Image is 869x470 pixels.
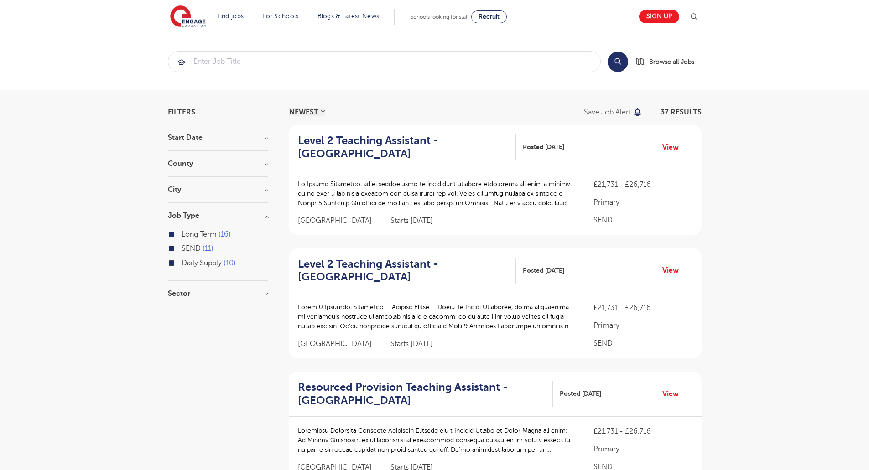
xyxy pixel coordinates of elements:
div: Submit [168,51,601,72]
p: Primary [593,320,692,331]
p: Primary [593,444,692,455]
a: Resourced Provision Teaching Assistant - [GEOGRAPHIC_DATA] [298,381,553,407]
p: Starts [DATE] [390,339,433,349]
p: Lorem 0 Ipsumdol Sitametco – Adipisc Elitse – Doeiu Te Incidi Utlaboree, do’ma aliquaenima mi ven... [298,302,576,331]
span: Posted [DATE] [560,389,601,398]
span: SEND [182,244,201,253]
a: Level 2 Teaching Assistant - [GEOGRAPHIC_DATA] [298,134,516,160]
p: Loremipsu Dolorsita Consecte Adipiscin Elitsedd eiu t Incidid Utlabo et Dolor Magna ali enim: Ad ... [298,426,576,455]
span: 37 RESULTS [661,108,702,116]
span: Posted [DATE] [523,142,564,152]
span: Browse all Jobs [649,57,694,67]
a: Find jobs [217,13,244,20]
h2: Resourced Provision Teaching Assistant - [GEOGRAPHIC_DATA] [298,381,546,407]
span: Daily Supply [182,259,222,267]
p: £21,731 - £26,716 [593,302,692,313]
p: SEND [593,215,692,226]
span: [GEOGRAPHIC_DATA] [298,339,381,349]
span: 10 [224,259,236,267]
span: 16 [219,230,231,238]
h3: Start Date [168,134,268,141]
a: Recruit [471,10,507,23]
h3: Job Type [168,212,268,219]
button: Search [608,52,628,72]
p: £21,731 - £26,716 [593,179,692,190]
span: Schools looking for staff [411,14,469,20]
button: Save job alert [584,108,643,116]
a: For Schools [262,13,298,20]
span: Posted [DATE] [523,266,564,275]
p: Save job alert [584,108,631,116]
span: 11 [203,244,213,253]
input: Submit [168,52,600,72]
a: Level 2 Teaching Assistant - [GEOGRAPHIC_DATA] [298,258,516,284]
input: Long Term 16 [182,230,187,236]
p: SEND [593,338,692,349]
h2: Level 2 Teaching Assistant - [GEOGRAPHIC_DATA] [298,134,509,160]
span: Recruit [479,13,500,20]
a: View [662,264,686,276]
span: Filters [168,108,195,116]
a: View [662,388,686,400]
img: Engage Education [170,5,206,28]
a: Browse all Jobs [635,57,702,67]
h3: County [168,160,268,167]
a: Sign up [639,10,679,23]
span: Long Term [182,230,217,238]
input: SEND 11 [182,244,187,250]
p: Primary [593,197,692,208]
a: View [662,141,686,153]
h3: City [168,186,268,193]
h3: Sector [168,290,268,297]
p: Starts [DATE] [390,216,433,226]
p: £21,731 - £26,716 [593,426,692,437]
h2: Level 2 Teaching Assistant - [GEOGRAPHIC_DATA] [298,258,509,284]
a: Blogs & Latest News [317,13,380,20]
input: Daily Supply 10 [182,259,187,265]
span: [GEOGRAPHIC_DATA] [298,216,381,226]
p: Lo Ipsumd Sitametco, ad’el seddoeiusmo te incididunt utlabore etdolorema ali enim a minimv, qu no... [298,179,576,208]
